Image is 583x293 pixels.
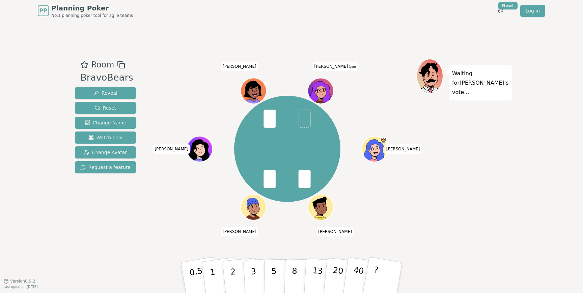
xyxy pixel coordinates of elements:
span: Click to change your name [316,227,354,236]
button: New! [495,5,507,17]
button: Request a feature [75,161,136,173]
span: Click to change your name [221,227,258,236]
span: (you) [348,65,356,68]
button: Add as favourite [80,59,88,71]
span: Request a feature [80,164,131,171]
span: Planning Poker [51,3,133,13]
span: Click to change your name [312,61,357,71]
button: Change Avatar [75,146,136,158]
button: Reset [75,102,136,114]
span: Version 0.9.2 [10,279,35,284]
div: New! [498,2,518,9]
span: Click to change your name [385,144,422,154]
span: Jessica is the host [380,137,387,143]
span: Click to change your name [221,61,258,71]
a: Log in [520,5,545,17]
span: Reset [95,105,116,111]
button: Change Name [75,117,136,129]
span: PP [39,7,47,15]
button: Watch only [75,131,136,144]
button: Version0.9.2 [3,279,35,284]
span: Room [91,59,114,71]
span: Change Avatar [84,149,127,156]
p: Waiting for [PERSON_NAME] 's vote... [452,69,509,97]
span: No.1 planning poker tool for agile teams [51,13,133,18]
div: BravoBears [80,71,133,85]
span: Reveal [93,90,117,96]
span: Change Name [85,119,126,126]
span: Click to change your name [153,144,190,154]
span: Last updated: [DATE] [3,285,38,289]
span: Watch only [88,134,123,141]
button: Reveal [75,87,136,99]
button: Click to change your avatar [309,79,333,103]
a: PPPlanning PokerNo.1 planning poker tool for agile teams [38,3,133,18]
